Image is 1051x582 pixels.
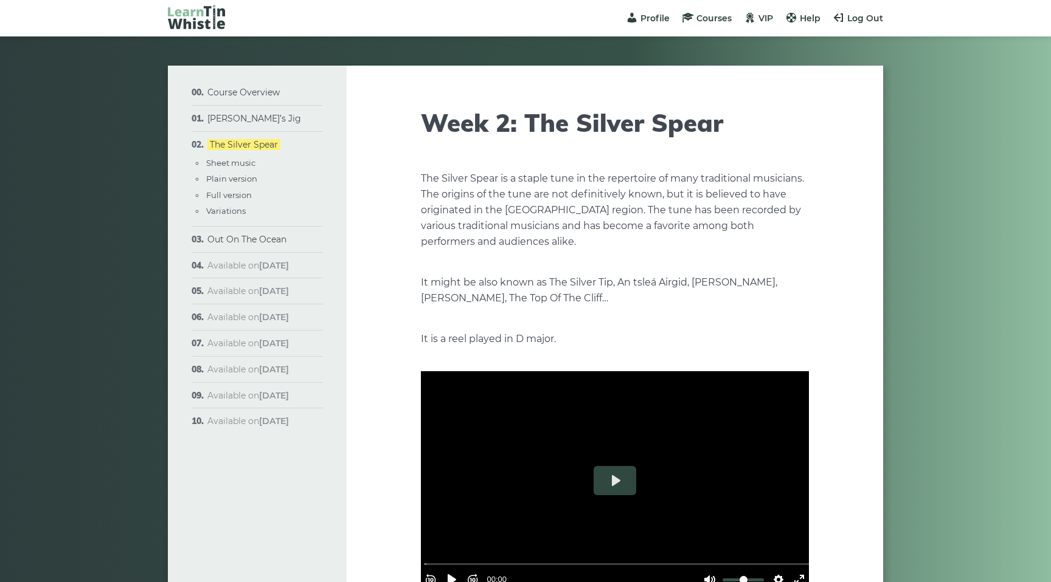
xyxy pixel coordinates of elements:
p: The Silver Spear is a staple tune in the repertoire of many traditional musicians. The origins of... [421,171,809,250]
a: Help [785,13,820,24]
p: It might be also known as The Silver Tip, An tsleá Airgid, [PERSON_NAME], [PERSON_NAME], The Top ... [421,275,809,306]
a: Plain version [206,174,257,183]
span: Courses [696,13,732,24]
a: Log Out [833,13,883,24]
strong: [DATE] [259,286,289,296]
a: Sheet music [206,158,255,168]
strong: [DATE] [259,338,289,349]
span: Available on [207,390,289,401]
img: LearnTinWhistle.com [168,5,225,29]
span: Available on [207,338,289,349]
span: Available on [207,260,289,271]
strong: [DATE] [259,312,289,323]
span: Available on [207,312,289,323]
span: Profile [640,13,670,24]
span: Help [800,13,820,24]
strong: [DATE] [259,364,289,375]
span: Available on [207,286,289,296]
a: Out On The Ocean [207,234,286,245]
strong: [DATE] [259,390,289,401]
a: The Silver Spear [207,139,280,150]
a: Profile [626,13,670,24]
strong: [DATE] [259,416,289,426]
strong: [DATE] [259,260,289,271]
a: Course Overview [207,87,280,98]
a: VIP [744,13,773,24]
a: [PERSON_NAME]’s Jig [207,113,301,124]
span: VIP [758,13,773,24]
p: It is a reel played in D major. [421,331,809,347]
span: Available on [207,416,289,426]
a: Courses [682,13,732,24]
a: Variations [206,206,246,216]
span: Available on [207,364,289,375]
h1: Week 2: The Silver Spear [421,108,809,137]
a: Full version [206,190,252,200]
span: Log Out [847,13,883,24]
